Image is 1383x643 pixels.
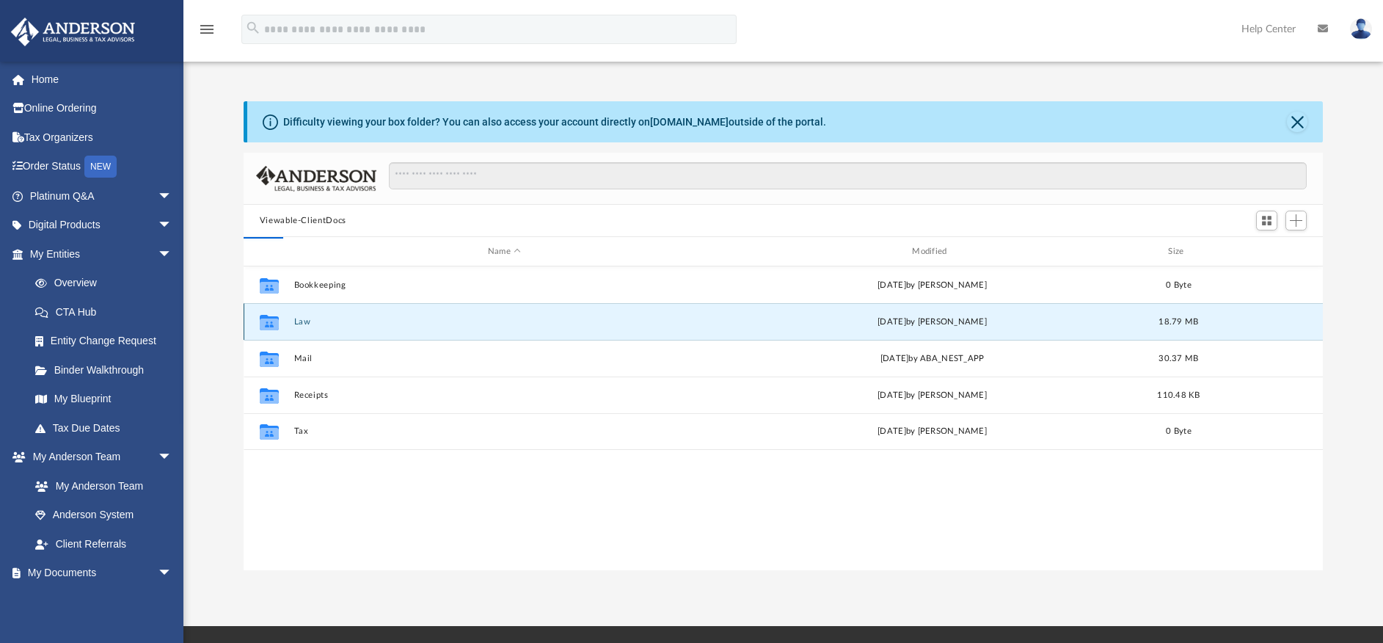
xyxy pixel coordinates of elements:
[244,266,1324,570] div: grid
[721,245,1143,258] div: Modified
[21,529,187,559] a: Client Referrals
[721,389,1142,402] div: [DATE] by [PERSON_NAME]
[10,239,194,269] a: My Entitiesarrow_drop_down
[1214,245,1317,258] div: id
[21,587,180,617] a: Box
[260,214,346,228] button: Viewable-ClientDocs
[21,471,180,501] a: My Anderson Team
[7,18,139,46] img: Anderson Advisors Platinum Portal
[245,20,261,36] i: search
[293,245,715,258] div: Name
[721,425,1142,438] div: [DATE] by [PERSON_NAME]
[250,245,287,258] div: id
[1158,355,1198,363] span: 30.37 MB
[10,65,194,94] a: Home
[21,327,194,356] a: Entity Change Request
[21,269,194,298] a: Overview
[389,162,1307,190] input: Search files and folders
[21,297,194,327] a: CTA Hub
[10,123,194,152] a: Tax Organizers
[721,352,1142,366] div: [DATE] by ABA_NEST_APP
[10,94,194,123] a: Online Ordering
[1149,245,1208,258] div: Size
[10,152,194,182] a: Order StatusNEW
[84,156,117,178] div: NEW
[158,181,187,211] span: arrow_drop_down
[293,280,715,290] button: Bookkeeping
[21,355,194,385] a: Binder Walkthrough
[10,181,194,211] a: Platinum Q&Aarrow_drop_down
[293,426,715,436] button: Tax
[721,316,1142,329] div: [DATE] by [PERSON_NAME]
[1287,112,1307,132] button: Close
[293,354,715,363] button: Mail
[198,21,216,38] i: menu
[158,211,187,241] span: arrow_drop_down
[283,115,826,130] div: Difficulty viewing your box folder? You can also access your account directly on outside of the p...
[158,559,187,589] span: arrow_drop_down
[158,443,187,473] span: arrow_drop_down
[1157,391,1200,399] span: 110.48 KB
[10,559,187,588] a: My Documentsarrow_drop_down
[1166,281,1192,289] span: 0 Byte
[198,28,216,38] a: menu
[721,279,1142,292] div: [DATE] by [PERSON_NAME]
[10,443,187,472] a: My Anderson Teamarrow_drop_down
[1285,211,1307,231] button: Add
[21,413,194,443] a: Tax Due Dates
[293,390,715,400] button: Receipts
[1166,427,1192,435] span: 0 Byte
[158,239,187,269] span: arrow_drop_down
[10,211,194,240] a: Digital Productsarrow_drop_down
[650,116,729,128] a: [DOMAIN_NAME]
[21,501,187,530] a: Anderson System
[1350,18,1372,40] img: User Pic
[293,317,715,327] button: Law
[21,385,187,414] a: My Blueprint
[1158,318,1198,326] span: 18.79 MB
[1256,211,1278,231] button: Switch to Grid View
